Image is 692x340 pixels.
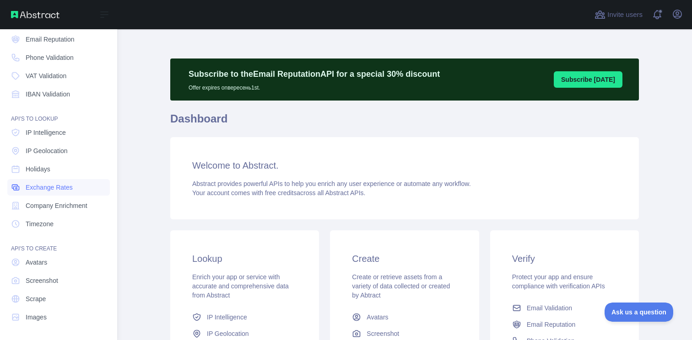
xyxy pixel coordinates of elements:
a: Images [7,309,110,325]
a: Email Reputation [7,31,110,48]
span: IP Intelligence [207,313,247,322]
span: Protect your app and ensure compliance with verification APIs [512,273,605,290]
h1: Dashboard [170,112,639,133]
a: VAT Validation [7,68,110,84]
span: Email Validation [527,303,572,313]
div: API'S TO CREATE [7,234,110,252]
a: Timezone [7,216,110,232]
span: Scrape [26,294,46,303]
h3: Verify [512,252,617,265]
a: Email Reputation [508,316,621,333]
a: Email Validation [508,300,621,316]
a: IP Geolocation [7,143,110,159]
span: Holidays [26,165,50,174]
span: free credits [265,189,297,197]
a: IP Intelligence [189,309,301,325]
button: Invite users [593,7,644,22]
span: Email Reputation [26,35,75,44]
span: Your account comes with across all Abstract APIs. [192,189,365,197]
a: Phone Validation [7,49,110,66]
span: Invite users [607,10,643,20]
span: IP Geolocation [26,146,68,155]
span: Enrich your app or service with accurate and comprehensive data from Abstract [192,273,289,299]
span: IBAN Validation [26,90,70,99]
h3: Welcome to Abstract. [192,159,617,172]
span: Avatars [367,313,388,322]
span: VAT Validation [26,71,66,80]
a: Exchange Rates [7,179,110,196]
a: Avatars [348,309,460,325]
a: Screenshot [7,272,110,289]
span: Screenshot [26,276,58,285]
span: Abstract provides powerful APIs to help you enrich any user experience or automate any workflow. [192,180,471,187]
span: Phone Validation [26,53,74,62]
span: Exchange Rates [26,183,73,192]
iframe: Toggle Customer Support [605,303,674,322]
span: Screenshot [367,329,399,338]
button: Subscribe [DATE] [554,71,622,88]
a: Avatars [7,254,110,271]
img: Abstract API [11,11,59,18]
span: Email Reputation [527,320,576,329]
p: Offer expires on вересень 1st. [189,80,440,91]
span: IP Intelligence [26,128,66,137]
a: IP Intelligence [7,124,110,141]
span: Timezone [26,219,54,228]
a: Holidays [7,161,110,177]
div: API'S TO LOOKUP [7,104,110,122]
h3: Create [352,252,457,265]
span: Avatars [26,258,47,267]
span: Create or retrieve assets from a variety of data collected or created by Abtract [352,273,450,299]
span: Images [26,313,47,322]
a: Scrape [7,291,110,307]
p: Subscribe to the Email Reputation API for a special 30 % discount [189,68,440,80]
a: IBAN Validation [7,86,110,102]
span: Company Enrichment [26,201,87,210]
span: IP Geolocation [207,329,249,338]
a: Company Enrichment [7,197,110,214]
h3: Lookup [192,252,297,265]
